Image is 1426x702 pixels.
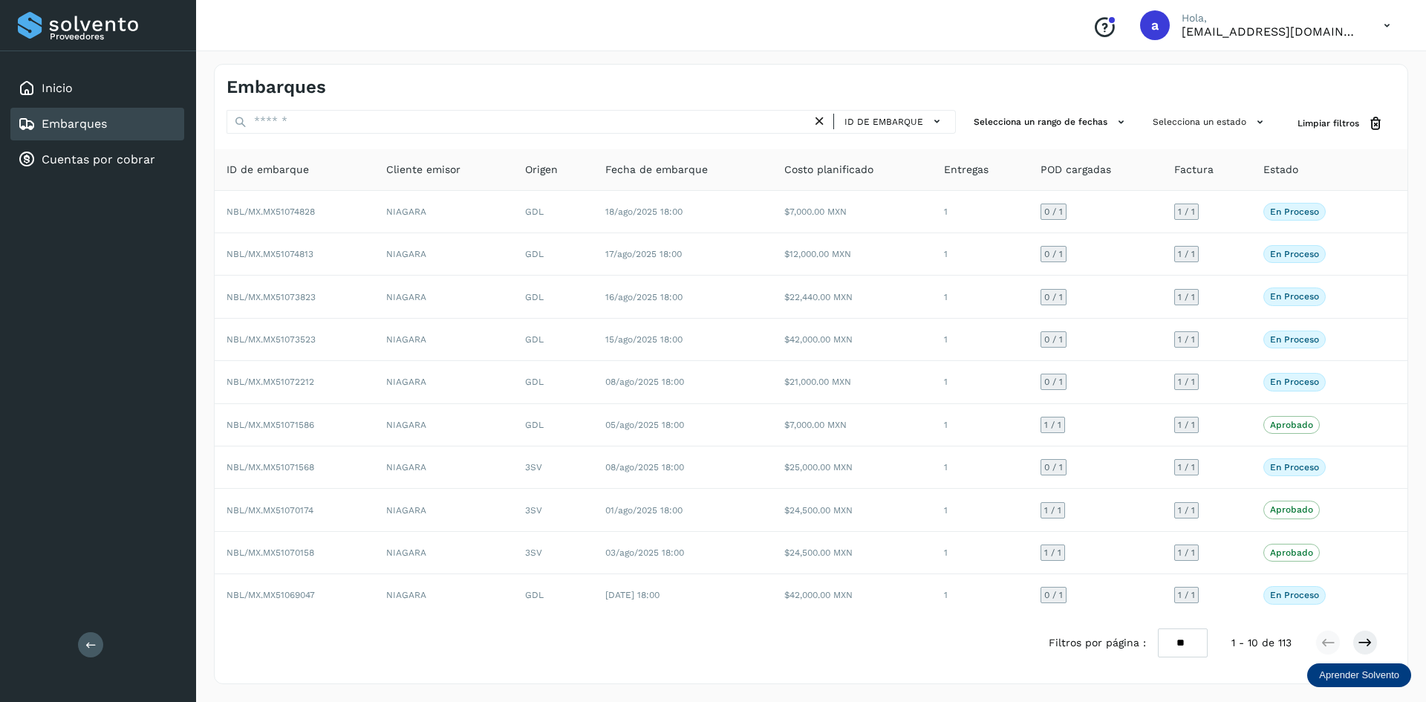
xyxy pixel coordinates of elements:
span: NBL/MX.MX51071568 [227,462,314,472]
span: 0 / 1 [1044,293,1063,302]
span: 08/ago/2025 18:00 [605,462,684,472]
td: 1 [932,532,1029,574]
p: En proceso [1270,377,1319,387]
td: 3SV [513,489,593,531]
td: GDL [513,191,593,233]
div: Aprender Solvento [1307,663,1411,687]
span: 17/ago/2025 18:00 [605,249,682,259]
td: NIAGARA [374,319,513,361]
span: 1 / 1 [1178,506,1195,515]
span: 0 / 1 [1044,377,1063,386]
button: Limpiar filtros [1286,110,1396,137]
span: 1 / 1 [1178,548,1195,557]
td: NIAGARA [374,233,513,276]
span: NBL/MX.MX51070174 [227,505,313,516]
td: 1 [932,276,1029,318]
span: 1 / 1 [1178,207,1195,216]
p: En proceso [1270,334,1319,345]
p: En proceso [1270,590,1319,600]
div: Embarques [10,108,184,140]
td: NIAGARA [374,276,513,318]
span: ID de embarque [227,162,309,178]
span: 1 / 1 [1178,335,1195,344]
span: 1 / 1 [1178,591,1195,599]
td: $7,000.00 MXN [772,191,932,233]
span: NBL/MX.MX51069047 [227,590,315,600]
span: Filtros por página : [1049,635,1146,651]
td: 1 [932,446,1029,489]
td: $22,440.00 MXN [772,276,932,318]
span: Origen [525,162,558,178]
td: GDL [513,574,593,616]
span: Limpiar filtros [1298,117,1359,130]
td: 3SV [513,532,593,574]
span: NBL/MX.MX51074813 [227,249,313,259]
td: $21,000.00 MXN [772,361,932,403]
span: 1 / 1 [1178,420,1195,429]
span: 1 / 1 [1044,506,1061,515]
p: En proceso [1270,291,1319,302]
span: POD cargadas [1041,162,1111,178]
p: Proveedores [50,31,178,42]
td: $25,000.00 MXN [772,446,932,489]
td: 1 [932,574,1029,616]
td: 1 [932,489,1029,531]
h4: Embarques [227,77,326,98]
p: En proceso [1270,462,1319,472]
span: 1 / 1 [1178,250,1195,259]
span: 18/ago/2025 18:00 [605,207,683,217]
a: Cuentas por cobrar [42,152,155,166]
td: GDL [513,361,593,403]
td: GDL [513,404,593,446]
td: NIAGARA [374,574,513,616]
td: 3SV [513,446,593,489]
td: NIAGARA [374,446,513,489]
td: 1 [932,319,1029,361]
span: NBL/MX.MX51074828 [227,207,315,217]
button: Selecciona un estado [1147,110,1274,134]
td: $12,000.00 MXN [772,233,932,276]
span: 0 / 1 [1044,463,1063,472]
a: Inicio [42,81,73,95]
span: NBL/MX.MX51072212 [227,377,314,387]
span: 16/ago/2025 18:00 [605,292,683,302]
span: NBL/MX.MX51070158 [227,547,314,558]
td: 1 [932,361,1029,403]
span: 1 / 1 [1178,377,1195,386]
td: 1 [932,404,1029,446]
span: 1 - 10 de 113 [1231,635,1292,651]
td: 1 [932,233,1029,276]
span: NBL/MX.MX51073523 [227,334,316,345]
span: 03/ago/2025 18:00 [605,547,684,558]
span: 1 / 1 [1178,463,1195,472]
a: Embarques [42,117,107,131]
p: Aprobado [1270,420,1313,430]
td: NIAGARA [374,361,513,403]
span: 15/ago/2025 18:00 [605,334,683,345]
td: NIAGARA [374,489,513,531]
span: Factura [1174,162,1214,178]
span: 1 / 1 [1044,548,1061,557]
p: Hola, [1182,12,1360,25]
span: 0 / 1 [1044,250,1063,259]
div: Inicio [10,72,184,105]
span: NBL/MX.MX51073823 [227,292,316,302]
span: 0 / 1 [1044,207,1063,216]
span: 0 / 1 [1044,335,1063,344]
span: 1 / 1 [1044,420,1061,429]
span: 0 / 1 [1044,591,1063,599]
span: Fecha de embarque [605,162,708,178]
span: Cliente emisor [386,162,460,178]
span: ID de embarque [844,115,923,129]
p: Aprobado [1270,504,1313,515]
span: 01/ago/2025 18:00 [605,505,683,516]
span: Estado [1263,162,1298,178]
p: Aprender Solvento [1319,669,1399,681]
button: ID de embarque [840,111,949,132]
td: NIAGARA [374,404,513,446]
span: NBL/MX.MX51071586 [227,420,314,430]
span: 08/ago/2025 18:00 [605,377,684,387]
button: Selecciona un rango de fechas [968,110,1135,134]
div: Cuentas por cobrar [10,143,184,176]
span: 05/ago/2025 18:00 [605,420,684,430]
